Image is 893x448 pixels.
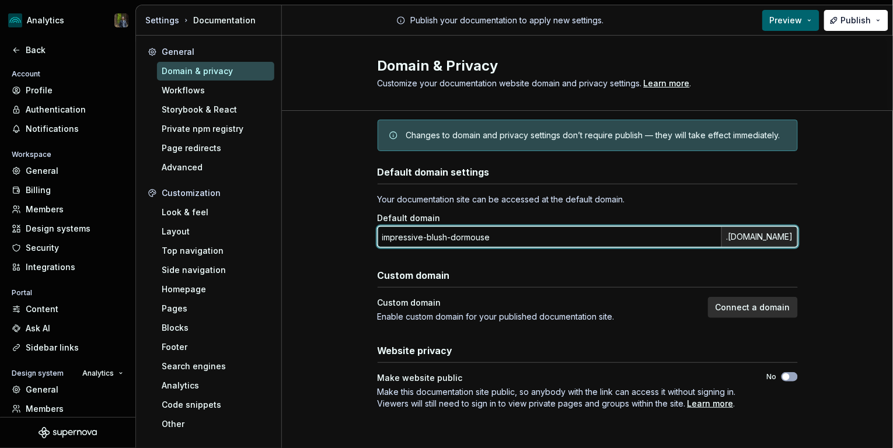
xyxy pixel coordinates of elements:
[7,200,128,219] a: Members
[7,219,128,238] a: Design systems
[157,139,274,157] a: Page redirects
[378,212,441,224] label: Default domain
[162,123,270,135] div: Private npm registry
[162,65,270,77] div: Domain & privacy
[841,15,871,26] span: Publish
[26,44,124,56] div: Back
[378,344,453,358] h3: Website privacy
[157,242,274,260] a: Top navigation
[770,15,803,26] span: Preview
[378,387,736,408] span: Make this documentation site public, so anybody with the link can access it without signing in. V...
[162,303,270,314] div: Pages
[26,384,124,395] div: General
[157,81,274,100] a: Workflows
[162,142,270,154] div: Page redirects
[157,222,274,241] a: Layout
[7,181,128,199] a: Billing
[378,194,798,205] div: Your documentation site can be accessed at the default domain.
[26,184,124,196] div: Billing
[157,158,274,177] a: Advanced
[157,62,274,80] a: Domain & privacy
[7,319,128,338] a: Ask AI
[378,311,701,323] div: Enable custom domain for your published documentation site.
[157,299,274,318] a: Pages
[26,403,124,415] div: Members
[7,162,128,180] a: General
[26,342,124,353] div: Sidebar links
[26,104,124,116] div: Authentication
[7,258,128,276] a: Integrations
[378,165,490,179] h3: Default domain settings
[82,369,114,378] span: Analytics
[767,372,777,381] label: No
[157,395,274,414] a: Code snippets
[157,261,274,279] a: Side navigation
[162,283,270,295] div: Homepage
[26,303,124,315] div: Content
[7,300,128,318] a: Content
[145,15,179,26] button: Settings
[26,123,124,135] div: Notifications
[157,376,274,395] a: Analytics
[27,15,64,26] div: Analytics
[7,41,128,60] a: Back
[824,10,888,31] button: Publish
[157,357,274,376] a: Search engines
[2,8,133,33] button: AnalyticsSimon Désilets
[644,78,690,89] div: Learn more
[114,13,128,27] img: Simon Désilets
[7,148,56,162] div: Workspace
[7,239,128,257] a: Security
[721,226,798,247] div: .[DOMAIN_NAME]
[157,338,274,356] a: Footer
[162,322,270,334] div: Blocks
[145,15,277,26] div: Documentation
[26,204,124,215] div: Members
[378,78,642,88] span: Customize your documentation website domain and privacy settings.
[7,67,45,81] div: Account
[162,341,270,353] div: Footer
[162,206,270,218] div: Look & feel
[26,261,124,273] div: Integrations
[162,226,270,237] div: Layout
[378,57,784,75] h2: Domain & Privacy
[378,372,746,384] div: Make website public
[157,120,274,138] a: Private npm registry
[162,418,270,430] div: Other
[7,286,37,300] div: Portal
[162,360,270,372] div: Search engines
[642,79,692,88] span: .
[162,380,270,391] div: Analytics
[162,399,270,411] div: Code snippets
[162,46,270,58] div: General
[7,366,68,380] div: Design system
[688,398,734,409] a: Learn more
[7,81,128,100] a: Profile
[7,338,128,357] a: Sidebar links
[162,162,270,173] div: Advanced
[378,386,746,409] span: .
[7,380,128,399] a: General
[26,242,124,254] div: Security
[162,187,270,199] div: Customization
[26,165,124,177] div: General
[7,120,128,138] a: Notifications
[26,323,124,334] div: Ask AI
[378,297,701,309] div: Custom domain
[716,302,790,313] span: Connect a domain
[8,13,22,27] img: 418c6d47-6da6-4103-8b13-b5999f8989a1.png
[39,427,97,439] svg: Supernova Logo
[162,85,270,96] div: Workflows
[708,297,798,318] button: Connect a domain
[762,10,819,31] button: Preview
[7,400,128,418] a: Members
[157,203,274,222] a: Look & feel
[162,264,270,276] div: Side navigation
[157,280,274,299] a: Homepage
[378,268,450,282] h3: Custom domain
[157,100,274,119] a: Storybook & React
[26,85,124,96] div: Profile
